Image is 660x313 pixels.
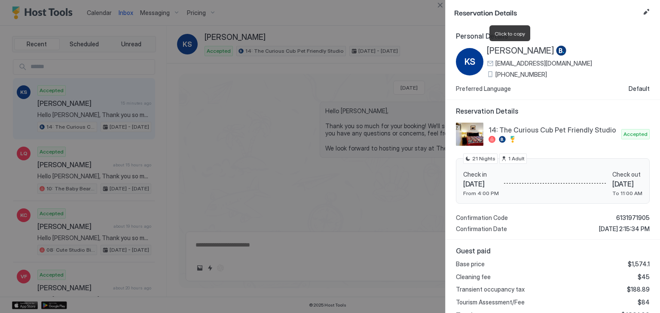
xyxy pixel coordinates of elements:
[508,155,525,163] span: 1 Adult
[638,273,650,281] span: $45
[489,126,618,134] span: 14: The Curious Cub Pet Friendly Studio
[463,180,499,188] span: [DATE]
[463,190,499,196] span: From 4:00 PM
[627,286,650,293] span: $188.89
[487,45,554,56] span: [PERSON_NAME]
[641,7,651,17] button: Edit reservation
[612,180,642,188] span: [DATE]
[495,60,592,67] span: [EMAIL_ADDRESS][DOMAIN_NAME]
[464,55,475,68] span: KS
[599,225,650,233] span: [DATE] 2:15:34 PM
[629,85,650,93] span: Default
[612,190,642,196] span: To 11:00 AM
[456,247,650,255] span: Guest paid
[454,7,639,18] span: Reservation Details
[456,32,650,40] span: Personal Details
[463,171,499,178] span: Check in
[472,155,495,163] span: 21 Nights
[612,171,642,178] span: Check out
[456,273,491,281] span: Cleaning fee
[456,107,650,115] span: Reservation Details
[638,298,650,306] span: $84
[495,71,547,78] span: [PHONE_NUMBER]
[623,130,648,138] span: Accepted
[456,260,485,268] span: Base price
[456,225,507,233] span: Confirmation Date
[456,286,525,293] span: Transient occupancy tax
[456,85,511,93] span: Preferred Language
[456,298,525,306] span: Tourism Assessment/Fee
[495,30,525,37] span: Click to copy
[456,120,483,148] div: listing image
[456,214,508,222] span: Confirmation Code
[616,214,650,222] span: 6131971905
[628,260,650,268] span: $1,574.1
